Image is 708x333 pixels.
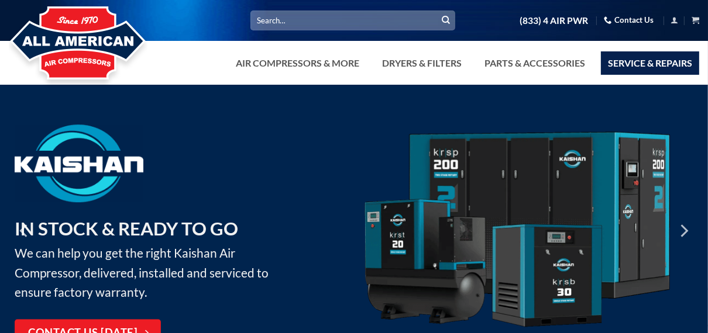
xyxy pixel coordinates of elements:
p: We can help you get the right Kaishan Air Compressor, delivered, installed and serviced to ensure... [15,214,276,302]
button: Next [673,202,694,260]
a: View cart [692,13,699,27]
input: Search… [250,11,455,30]
button: Previous [14,202,35,260]
a: (833) 4 AIR PWR [520,11,588,31]
button: Submit [437,12,455,29]
strong: IN STOCK & READY TO GO [15,217,238,240]
a: Service & Repairs [601,51,699,75]
img: Kaishan [361,131,672,330]
a: Dryers & Filters [375,51,469,75]
a: Parts & Accessories [477,51,592,75]
a: Contact Us [604,11,654,29]
a: Login [671,13,679,27]
a: Air Compressors & More [229,51,366,75]
img: Kaishan [15,124,143,202]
